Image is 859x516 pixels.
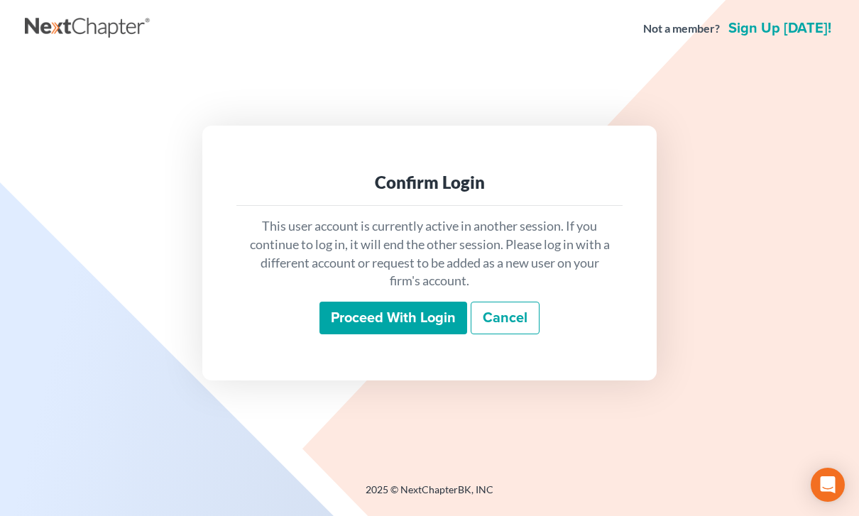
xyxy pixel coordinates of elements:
[25,483,834,508] div: 2025 © NextChapterBK, INC
[471,302,540,334] a: Cancel
[643,21,720,37] strong: Not a member?
[248,217,611,290] p: This user account is currently active in another session. If you continue to log in, it will end ...
[319,302,467,334] input: Proceed with login
[726,21,834,35] a: Sign up [DATE]!
[248,171,611,194] div: Confirm Login
[811,468,845,502] div: Open Intercom Messenger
